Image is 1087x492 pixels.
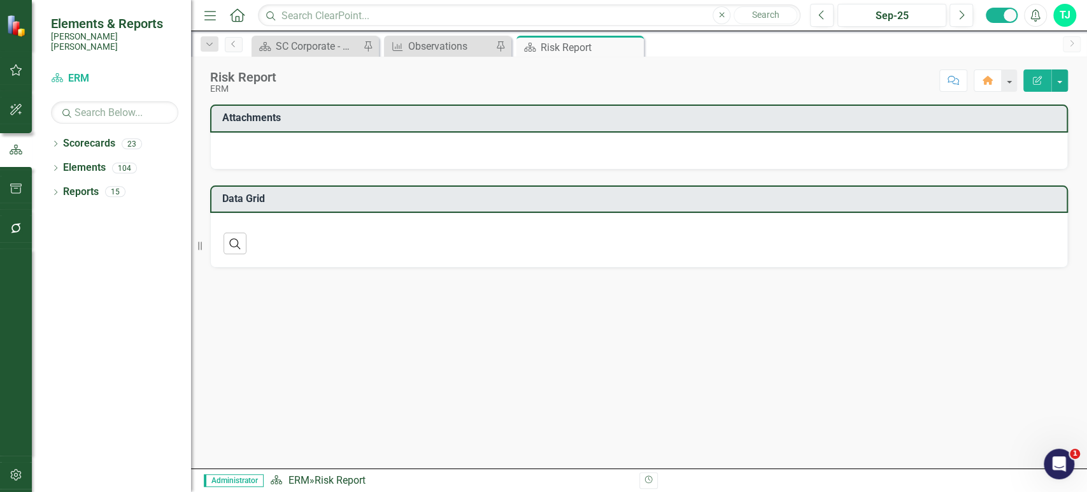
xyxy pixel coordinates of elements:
a: SC Corporate - Welcome to ClearPoint [255,38,360,54]
a: Observations [387,38,492,54]
h3: Attachments [222,112,1060,124]
small: [PERSON_NAME] [PERSON_NAME] [51,31,178,52]
a: Scorecards [63,136,115,151]
div: Sep-25 [842,8,942,24]
div: Observations [408,38,492,54]
span: Administrator [204,474,264,487]
a: Reports [63,185,99,199]
span: Search [752,10,779,20]
div: ERM [210,84,276,94]
input: Search Below... [51,101,178,124]
div: » [270,474,629,488]
h3: Data Grid [222,193,1060,205]
a: ERM [288,474,309,486]
button: Sep-25 [837,4,946,27]
div: Risk Report [541,40,641,55]
button: TJ [1053,4,1076,27]
span: Elements & Reports [51,16,178,31]
div: 23 [122,138,142,149]
img: ClearPoint Strategy [6,14,29,36]
iframe: Intercom live chat [1044,449,1074,479]
button: Search [734,6,797,24]
div: 104 [112,163,137,173]
div: Risk Report [314,474,365,486]
a: Elements [63,161,106,175]
a: ERM [51,71,178,86]
span: 1 [1070,449,1080,459]
div: SC Corporate - Welcome to ClearPoint [276,38,360,54]
div: Risk Report [210,70,276,84]
input: Search ClearPoint... [258,4,800,27]
div: 15 [105,187,125,198]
